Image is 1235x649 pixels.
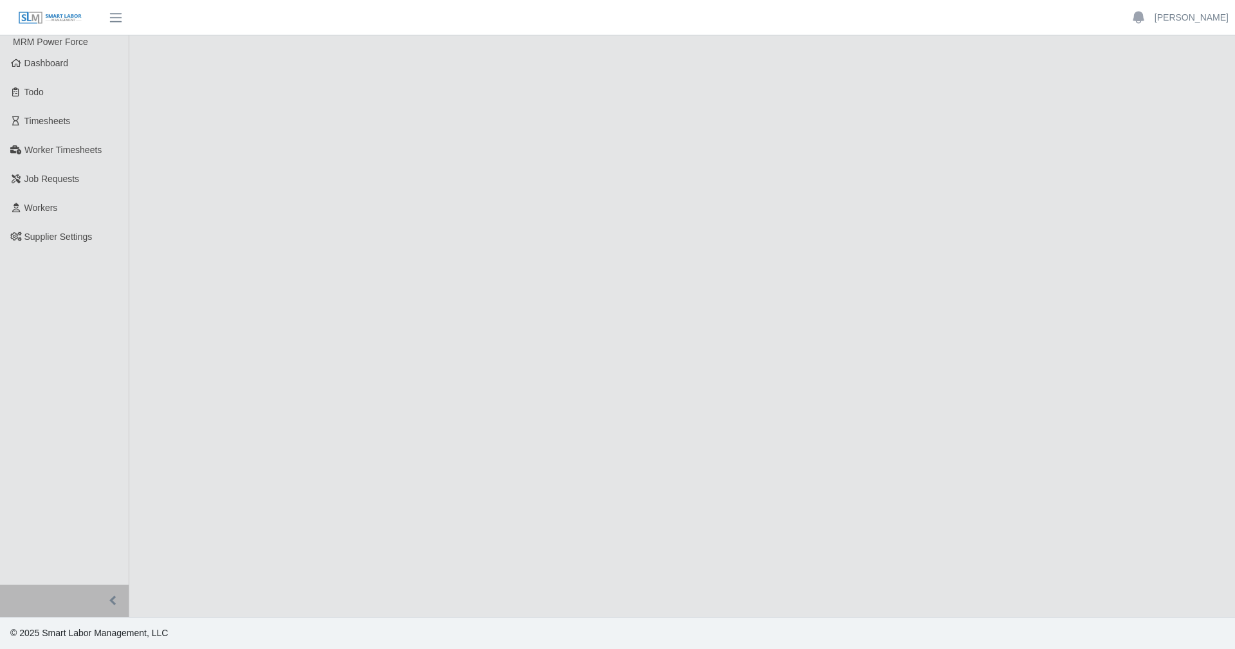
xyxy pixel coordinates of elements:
span: © 2025 Smart Labor Management, LLC [10,628,168,638]
span: MRM Power Force [13,37,88,47]
span: Dashboard [24,58,69,68]
span: Timesheets [24,116,71,126]
span: Supplier Settings [24,232,93,242]
span: Worker Timesheets [24,145,102,155]
a: [PERSON_NAME] [1155,11,1229,24]
span: Job Requests [24,174,80,184]
span: Todo [24,87,44,97]
span: Workers [24,203,58,213]
img: SLM Logo [18,11,82,25]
